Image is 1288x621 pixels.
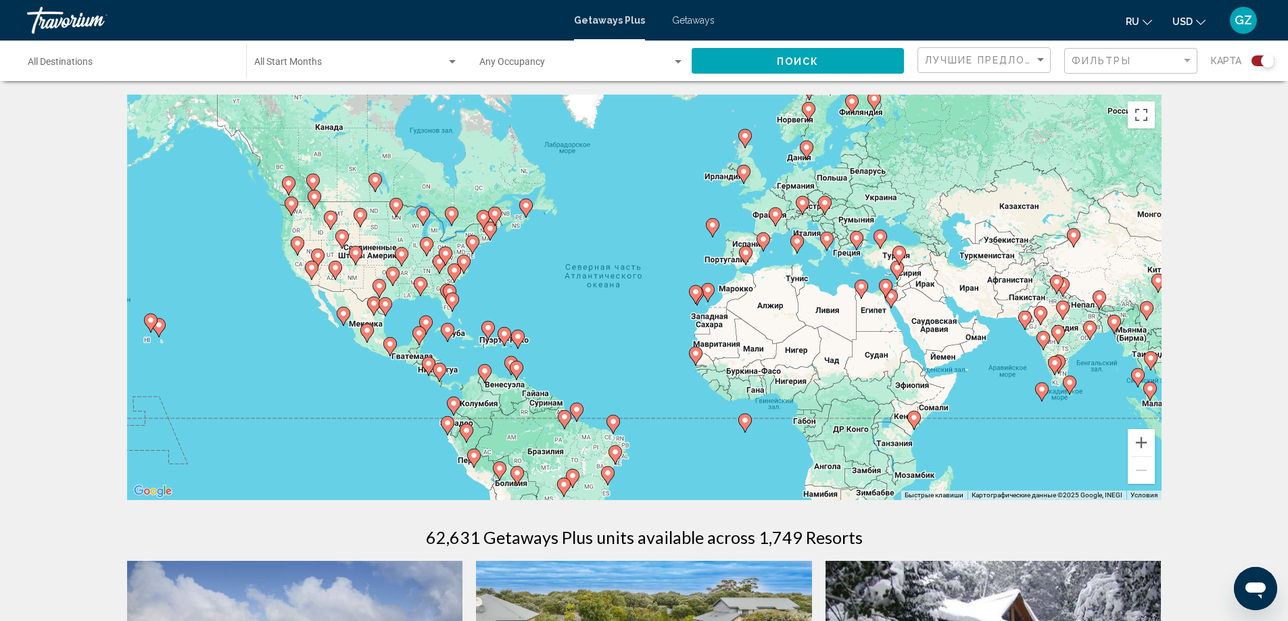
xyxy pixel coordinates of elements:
[1126,11,1152,31] button: Change language
[574,15,645,26] a: Getaways Plus
[130,482,175,500] a: Открыть эту область в Google Картах (в новом окне)
[1128,101,1155,128] button: Включить полноэкранный режим
[777,56,819,67] span: Поиск
[1072,55,1131,66] span: Фильтры
[925,55,1068,66] span: Лучшие предложения
[1172,16,1193,27] span: USD
[1172,11,1206,31] button: Change currency
[1234,567,1277,610] iframe: Кнопка запуска окна обмена сообщениями
[1064,47,1197,75] button: Filter
[1128,457,1155,484] button: Уменьшить
[905,491,963,500] button: Быстрые клавиши
[972,491,1122,499] span: Картографические данные ©2025 Google, INEGI
[692,48,904,73] button: Поиск
[925,55,1047,66] mat-select: Sort by
[130,482,175,500] img: Google
[1126,16,1139,27] span: ru
[1235,14,1252,27] span: GZ
[1211,51,1241,70] span: карта
[672,15,715,26] a: Getaways
[426,527,863,547] h1: 62,631 Getaways Plus units available across 1,749 Resorts
[1128,429,1155,456] button: Увеличить
[1226,6,1261,34] button: User Menu
[1130,491,1158,499] a: Условия
[27,7,560,34] a: Travorium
